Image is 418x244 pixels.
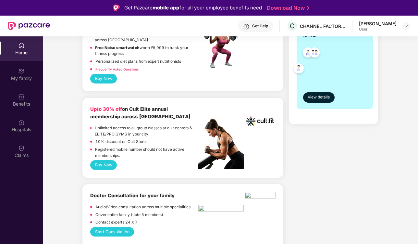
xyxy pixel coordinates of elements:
img: Stroke [307,5,309,11]
img: svg+xml;base64,PHN2ZyBpZD0iSG9tZSIgeG1sbnM9Imh0dHA6Ly93d3cudzMub3JnLzIwMDAvc3ZnIiB3aWR0aD0iMjAiIG... [18,42,25,49]
img: pc2.png [198,119,244,169]
b: Upto 30% off [90,106,122,112]
strong: Free Noise smartwatch [95,45,140,50]
p: Registered mobile number should not have active memberships. [95,147,198,159]
span: View details [308,94,330,100]
button: Start Consultation [90,227,134,237]
b: Doctor Consultation for your family [90,193,175,199]
img: New Pazcare Logo [8,22,50,30]
img: pngtree-physiotherapy-physiotherapist-rehab-disability-stretching-png-image_6063262.png [198,205,244,213]
span: C [290,22,295,30]
img: svg+xml;base64,PHN2ZyBpZD0iQ2xhaW0iIHhtbG5zPSJodHRwOi8vd3d3LnczLm9yZy8yMDAwL3N2ZyIgd2lkdGg9IjIwIi... [18,145,25,151]
span: [DATE] [303,33,317,38]
img: svg+xml;base64,PHN2ZyBpZD0iSG9zcGl0YWxzIiB4bWxucz0iaHR0cDovL3d3dy53My5vcmcvMjAwMC9zdmciIHdpZHRoPS... [18,119,25,126]
button: Buy Now [90,74,117,83]
img: svg+xml;base64,PHN2ZyB4bWxucz0iaHR0cDovL3d3dy53My5vcmcvMjAwMC9zdmciIHdpZHRoPSI0OC45MTUiIGhlaWdodD... [307,45,323,61]
p: Unlimited access to 8,100 gyms and fitness studios across [GEOGRAPHIC_DATA] [95,31,198,43]
img: svg+xml;base64,PHN2ZyB4bWxucz0iaHR0cDovL3d3dy53My5vcmcvMjAwMC9zdmciIHdpZHRoPSI0OC45NDMiIGhlaWdodD... [300,45,316,61]
button: View details [303,92,335,103]
div: CHANNEL FACTORY MEDIA MARKETING PRIVATE LIMITED [300,23,345,29]
img: svg+xml;base64,PHN2ZyBpZD0iSGVscC0zMngzMiIgeG1sbnM9Imh0dHA6Ly93d3cudzMub3JnLzIwMDAvc3ZnIiB3aWR0aD... [243,23,250,30]
a: Frequently Asked Questions! [95,67,140,71]
p: worth ₹5,999 to track your fitness progress [95,45,198,57]
img: svg+xml;base64,PHN2ZyB3aWR0aD0iMjAiIGhlaWdodD0iMjAiIHZpZXdCb3g9IjAgMCAyMCAyMCIgZmlsbD0ibm9uZSIgeG... [18,68,25,74]
p: Contact experts 24 X 7 [95,219,138,225]
p: Unlimited access to all group classes at cult centers & ELITE/PRO GYMS in your city. [95,125,198,137]
div: Get Pazcare for all your employee benefits need [124,4,262,12]
p: 10% discount on Cult Store. [95,139,147,145]
img: physica%20-%20Edited.png [245,192,276,200]
strong: mobile app [153,5,179,11]
b: on Cult Elite annual membership across [GEOGRAPHIC_DATA] [90,106,191,120]
button: Buy Now [90,160,117,170]
p: Audio/Video consultation across multiple specialities [95,204,191,210]
div: [PERSON_NAME] [359,20,397,27]
p: Cover entire family (upto 5 members) [95,212,163,218]
img: svg+xml;base64,PHN2ZyBpZD0iQmVuZWZpdHMiIHhtbG5zPSJodHRwOi8vd3d3LnczLm9yZy8yMDAwL3N2ZyIgd2lkdGg9Ij... [18,94,25,100]
img: svg+xml;base64,PHN2ZyB4bWxucz0iaHR0cDovL3d3dy53My5vcmcvMjAwMC9zdmciIHdpZHRoPSI0OC45NDMiIGhlaWdodD... [291,61,307,77]
img: Logo [113,5,120,11]
div: User [359,27,397,32]
img: fpp.png [198,24,244,70]
div: Get Help [252,23,268,29]
a: Download Now [267,5,307,11]
img: svg+xml;base64,PHN2ZyBpZD0iRHJvcGRvd24tMzJ4MzIiIHhtbG5zPSJodHRwOi8vd3d3LnczLm9yZy8yMDAwL3N2ZyIgd2... [404,23,409,29]
img: cult.png [245,106,276,136]
p: Personalized diet plans from expert nutritionists [95,58,181,65]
